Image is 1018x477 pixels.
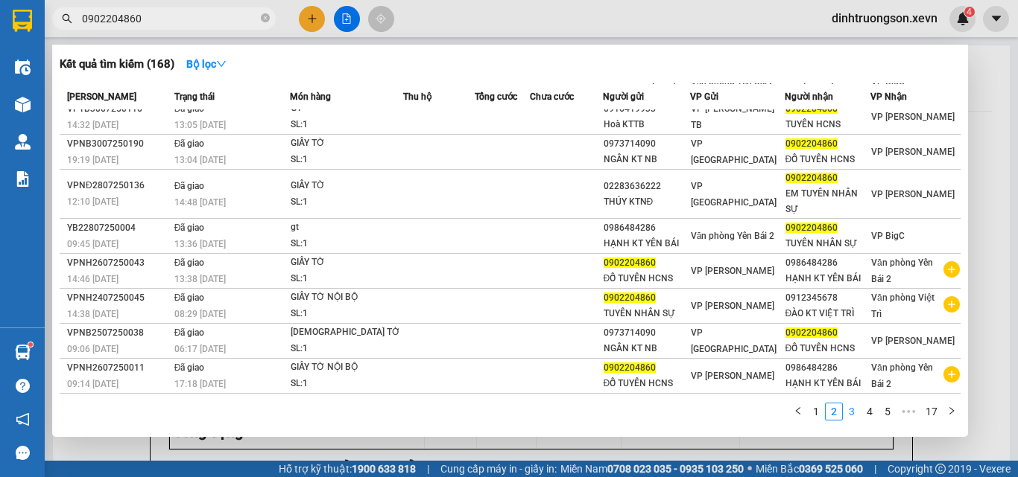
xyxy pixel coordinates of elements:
span: 17:18 [DATE] [174,379,226,389]
span: Trạng thái [174,92,215,102]
div: TUYÊN HCNS [785,117,870,132]
div: 02283636222 [604,179,689,194]
a: 3 [844,403,860,420]
span: plus-circle [943,366,960,382]
span: 13:38 [DATE] [174,274,226,284]
img: warehouse-icon [15,134,31,150]
button: right [943,403,961,420]
div: HẠNH KT YÊN BÁI [785,376,870,391]
a: 2 [826,403,842,420]
div: Hoà KTTB [604,117,689,132]
span: VP [PERSON_NAME] [871,112,955,122]
span: 0902204860 [785,223,838,233]
span: 14:38 [DATE] [67,309,118,319]
img: warehouse-icon [15,345,31,360]
span: Đã giao [174,292,205,303]
span: Văn phòng Yên Bái 2 [871,362,933,389]
span: Thu hộ [403,92,431,102]
div: GIẤY TỜ [291,178,402,194]
div: NGÂN KT NB [604,341,689,356]
li: 17 [920,403,943,420]
span: close-circle [261,12,270,26]
div: ĐỖ TUYÊN HCNS [604,271,689,286]
div: 0973714090 [604,325,689,341]
span: close-circle [261,13,270,22]
span: 13:36 [DATE] [174,239,226,249]
span: Văn phòng Yên Bái 2 [871,257,933,284]
span: 12:10 [DATE] [67,196,118,207]
span: Người nhận [785,92,833,102]
span: 06:17 [DATE] [174,344,226,354]
img: solution-icon [15,171,31,187]
div: GIẤY TỜ [291,135,402,152]
div: VPNH2607250043 [67,255,170,271]
span: 14:46 [DATE] [67,274,118,284]
div: 0973714090 [604,136,689,152]
span: Văn phòng Yên Bái 2 [691,231,775,241]
div: SL: 1 [291,152,402,168]
input: Tìm tên, số ĐT hoặc mã đơn [82,10,258,27]
span: message [16,446,30,460]
span: 14:48 [DATE] [174,197,226,208]
h3: Kết quả tìm kiếm ( 168 ) [60,57,174,72]
span: 09:06 [DATE] [67,344,118,354]
div: SL: 1 [291,117,402,133]
div: SL: 1 [291,271,402,287]
div: 0986484286 [785,360,870,376]
img: warehouse-icon [15,97,31,112]
span: 0902204860 [604,292,656,303]
span: Đã giao [174,257,205,268]
div: NGÂN KT NB [604,152,689,167]
a: 17 [921,403,942,420]
span: left [794,406,803,415]
li: 1 [807,403,825,420]
div: TUYÊN NHÂN SỰ [785,236,870,252]
li: 2 [825,403,843,420]
li: 4 [861,403,879,420]
div: ĐÀO KT VIỆT TRÌ [785,306,870,321]
span: VP [PERSON_NAME] [691,301,774,311]
span: plus-circle [943,261,960,278]
span: VP BigC [871,231,905,241]
span: 0902204860 [785,327,838,338]
span: Đã giao [174,362,205,373]
span: 09:14 [DATE] [67,379,118,389]
div: VPNB2507250038 [67,325,170,341]
div: VPNB3007250190 [67,136,170,152]
span: Đã giao [174,223,205,233]
span: VP [PERSON_NAME] [871,189,955,199]
a: 5 [879,403,896,420]
div: GIẤY TỜ NỘI BỘ [291,289,402,306]
span: 09:45 [DATE] [67,239,118,249]
div: SL: 1 [291,341,402,357]
span: [PERSON_NAME] [67,92,136,102]
div: SL: 1 [291,306,402,322]
div: VPNH2607250011 [67,360,170,376]
span: Đã giao [174,181,205,191]
span: VP Gửi [690,92,718,102]
div: HẠNH KT YÊN BÁI [785,271,870,286]
span: Đã giao [174,327,205,338]
span: 08:29 [DATE] [174,309,226,319]
span: Đã giao [174,138,205,149]
span: 0902204860 [604,257,656,268]
div: VPNH2407250045 [67,290,170,306]
div: GIẤY TỜ NỘI BỘ [291,359,402,376]
li: 3 [843,403,861,420]
span: Văn phòng Việt Trì [871,292,935,319]
div: ĐỖ TUYÊN HCNS [604,376,689,391]
li: Next Page [943,403,961,420]
div: GIẤY TỜ [291,254,402,271]
span: Chưa cước [530,92,574,102]
span: 13:04 [DATE] [174,155,226,165]
div: YB22807250004 [67,220,170,236]
div: 0912345678 [785,290,870,306]
span: VP [GEOGRAPHIC_DATA] [691,327,777,354]
div: SL: 1 [291,376,402,392]
div: [DEMOGRAPHIC_DATA] TỜ [291,324,402,341]
span: Người gửi [603,92,644,102]
a: 4 [861,403,878,420]
span: VP [PERSON_NAME] [691,266,774,276]
div: 0986484286 [785,255,870,271]
span: Món hàng [290,92,331,102]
